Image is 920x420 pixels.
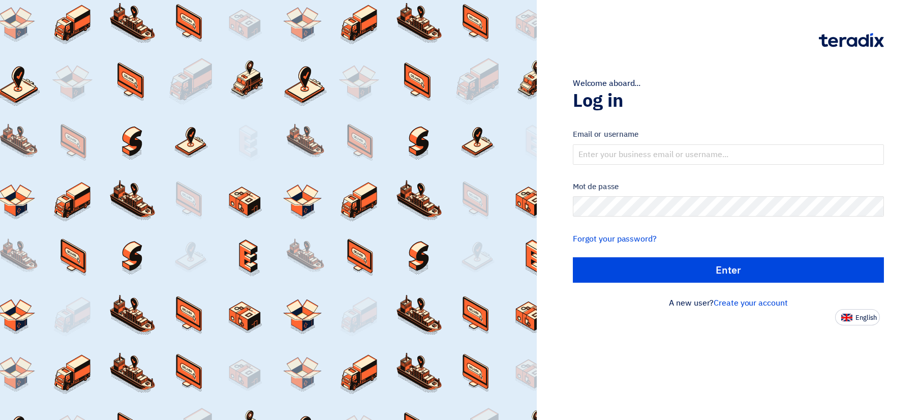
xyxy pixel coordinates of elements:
[573,77,884,89] div: Welcome aboard...
[573,129,884,140] label: Email or username
[841,314,852,321] img: en-US.png
[573,144,884,165] input: Enter your business email or username...
[573,181,884,193] label: Mot de passe
[855,314,877,321] span: English
[573,257,884,283] input: Enter
[714,297,787,309] a: Create your account
[835,309,880,325] button: English
[669,297,787,309] font: A new user?
[819,33,884,47] img: Teradix logo
[573,233,657,245] a: Forgot your password?
[573,89,884,112] h1: Log in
